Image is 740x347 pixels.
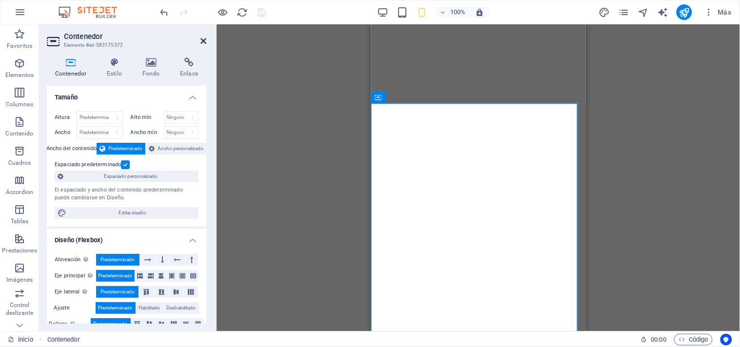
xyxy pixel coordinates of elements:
span: : [658,336,660,343]
span: Haz clic para seleccionar y doble clic para editar [47,334,80,346]
button: Predeterminado [96,254,140,266]
i: Al redimensionar, ajustar el nivel de zoom automáticamente para ajustarse al dispositivo elegido. [476,8,484,17]
button: Código [674,334,713,346]
i: Diseño (Ctrl+Alt+Y) [599,7,610,18]
label: Alto mín [131,115,164,120]
nav: breadcrumb [47,334,80,346]
h4: Tamaño [47,86,206,103]
button: Predeterminado [91,318,131,330]
h4: Contenedor [47,58,99,78]
button: Deshabilitado [164,302,199,314]
p: Columnas [6,100,34,108]
label: Ajuste [54,302,96,314]
h3: Elemento #ed-583175372 [64,41,187,50]
button: Predeterminado [96,302,136,314]
label: Eje lateral [55,286,96,298]
button: Ancho personalizado [146,143,206,154]
p: Contenido [5,130,33,137]
label: Altura [55,115,77,120]
label: Eje principal [55,270,96,282]
label: Espaciado predeterminado [55,159,121,171]
button: Espaciado personalizado [55,171,199,182]
span: Editar diseño [69,207,196,219]
label: Ancho [55,130,77,135]
p: Accordion [6,188,33,196]
span: Predeterminado [100,286,135,298]
img: Editor Logo [56,6,129,18]
button: publish [677,4,692,20]
button: Usercentrics [720,334,732,346]
p: Tablas [11,217,29,225]
span: Predeterminado [94,318,128,330]
label: Relleno [49,318,91,330]
p: Prestaciones [2,247,37,254]
label: Ancho del contenido [46,143,97,154]
span: Predeterminado [98,270,132,282]
p: Elementos [5,71,34,79]
i: AI Writer [658,7,669,18]
span: Código [679,334,708,346]
h4: Fondo [134,58,172,78]
button: undo [159,6,170,18]
h4: Estilo [99,58,134,78]
p: Imágenes [6,276,33,284]
span: Ancho personalizado [158,143,203,154]
button: 100% [436,6,470,18]
span: Predeterminado [108,143,142,154]
button: design [599,6,610,18]
i: Navegador [638,7,649,18]
span: 00 00 [651,334,666,346]
span: Predeterminado [101,254,135,266]
p: Cuadros [8,159,31,167]
span: Deshabilitado [167,302,196,314]
button: reload [237,6,248,18]
button: text_generator [657,6,669,18]
span: Habilitado [139,302,160,314]
i: Volver a cargar página [237,7,248,18]
button: navigator [638,6,649,18]
button: Más [700,4,736,20]
button: Predeterminado [97,143,145,154]
button: pages [618,6,630,18]
i: Páginas (Ctrl+Alt+S) [619,7,630,18]
span: Espaciado personalizado [66,171,196,182]
i: Deshacer: Cambiar elementos de menú (Ctrl+Z) [159,7,170,18]
h6: Tiempo de la sesión [641,334,667,346]
button: Predeterminado [96,270,135,282]
a: Haz clic para cancelar la selección y doble clic para abrir páginas [8,334,33,346]
span: Predeterminado [99,302,133,314]
h2: Contenedor [64,32,206,41]
button: Habilitado [136,302,163,314]
button: Predeterminado [96,286,139,298]
span: Más [704,7,732,17]
i: Publicar [679,7,690,18]
h6: 100% [450,6,466,18]
label: Ancho mín [131,130,164,135]
h4: Enlace [172,58,206,78]
h4: Diseño (Flexbox) [47,229,206,246]
label: Alineación [55,254,96,266]
div: El espaciado y ancho del contenido predeterminado puede cambiarse en Diseño. [55,186,199,202]
p: Favoritos [7,42,32,50]
button: Editar diseño [55,207,199,219]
